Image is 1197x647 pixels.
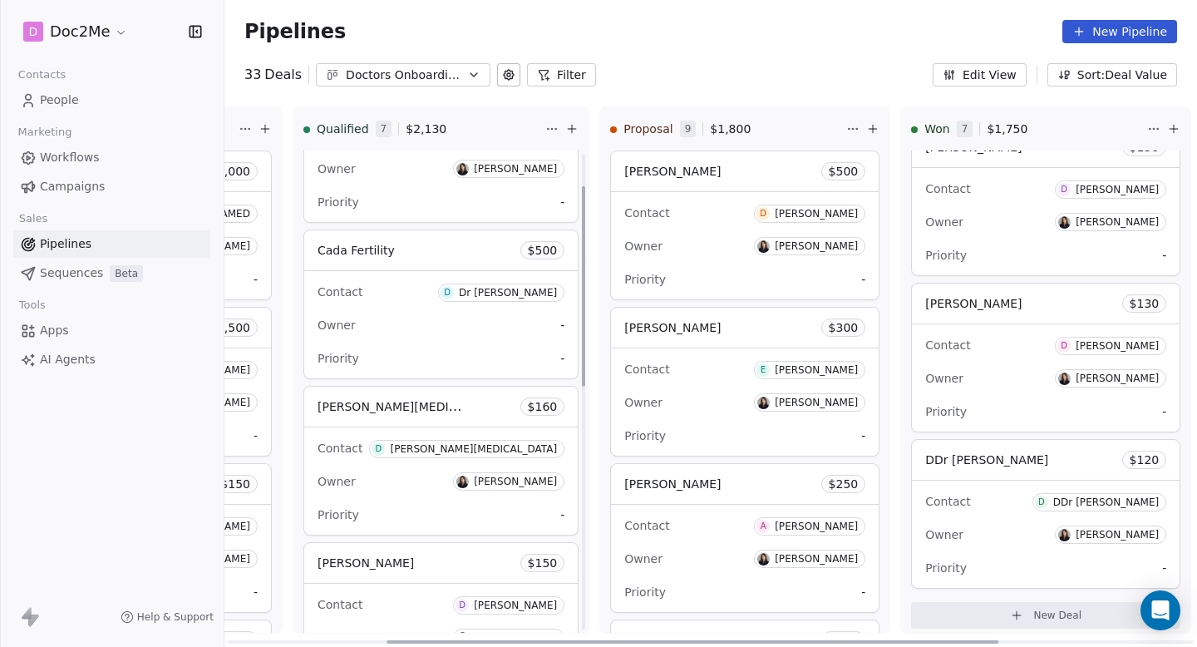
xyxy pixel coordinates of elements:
span: - [1162,560,1166,576]
div: D [376,442,382,456]
span: Sales [12,206,55,231]
div: [PERSON_NAME] [474,632,557,644]
div: [PERSON_NAME] [474,163,557,175]
a: SequencesBeta [13,259,210,287]
a: AI Agents [13,346,210,373]
div: Dr [PERSON_NAME] [459,287,557,299]
span: Campaigns [40,178,105,195]
span: - [254,584,258,600]
img: L [757,397,770,409]
div: VAMED [214,208,250,220]
span: Sequences [40,264,103,282]
span: Owner [624,396,663,409]
div: Cada Fertility$500ContactDDr [PERSON_NAME]Owner-Priority- [303,230,579,379]
span: Qualified [317,121,369,137]
span: Owner [318,162,356,175]
span: Owner [318,631,356,645]
span: $ 1,500 [209,319,250,336]
span: $ 6,000 [209,163,250,180]
img: L [1058,529,1071,541]
div: 33 [244,65,302,85]
span: Priority [624,429,666,442]
img: L [757,240,770,253]
img: L [757,553,770,566]
span: Workflows [40,149,100,166]
span: - [861,271,865,288]
div: D [760,207,766,220]
span: Contact [318,598,362,611]
div: [PERSON_NAME] [1076,184,1159,195]
span: - [560,317,564,333]
span: Priority [925,249,967,262]
span: Pipelines [40,235,91,253]
div: Proposal9$1,800 [610,107,843,151]
span: - [560,194,564,210]
div: D [1061,339,1067,353]
span: Cada Fertility [318,244,395,257]
div: [PERSON_NAME] [1076,373,1159,384]
div: DDr [PERSON_NAME] [1053,496,1159,508]
img: L [456,476,469,488]
span: $ 1,750 [987,121,1027,137]
span: Priority [318,195,359,209]
div: [PERSON_NAME][MEDICAL_DATA] [390,443,557,455]
span: Owner [624,240,663,253]
div: Open Intercom Messenger [1140,590,1180,630]
div: [PERSON_NAME] [775,553,858,565]
div: [PERSON_NAME]$500ContactD[PERSON_NAME]OwnerL[PERSON_NAME]Priority- [610,151,879,300]
span: - [254,427,258,444]
span: - [861,584,865,600]
span: Priority [318,352,359,365]
div: E [761,363,766,377]
button: Filter [527,63,596,86]
div: [PERSON_NAME] [474,600,557,611]
div: [PERSON_NAME][MEDICAL_DATA]$160ContactD[PERSON_NAME][MEDICAL_DATA]OwnerL[PERSON_NAME]Priority- [303,386,579,536]
span: Owner [318,475,356,488]
span: [PERSON_NAME] [624,477,721,491]
div: [PERSON_NAME] [775,240,858,252]
span: Pipelines [244,20,346,43]
img: L [1058,373,1071,385]
span: AI Agents [40,351,96,368]
span: $ 150 [528,555,558,571]
div: [PERSON_NAME] [1076,529,1159,541]
div: Qualified7$2,130 [303,107,542,151]
span: $ 120 [1130,452,1160,468]
span: $ 2,130 [406,121,446,137]
button: New Pipeline [1062,20,1177,43]
span: Contact [318,285,362,299]
span: - [1162,247,1166,264]
div: Won7$1,750 [911,107,1144,151]
span: D [29,23,38,40]
span: [PERSON_NAME] [624,321,721,334]
img: L [456,163,469,175]
div: [PERSON_NAME] [474,476,557,487]
div: [PERSON_NAME] [775,364,858,376]
span: [PERSON_NAME][MEDICAL_DATA] [318,398,511,414]
div: D [459,599,465,612]
img: L [1058,216,1071,229]
span: Contact [925,338,970,352]
span: New Deal [1033,609,1081,622]
button: DDoc2Me [20,17,131,46]
span: Owner [925,215,963,229]
span: $ 500 [528,242,558,259]
a: Pipelines [13,230,210,258]
div: D [1061,183,1067,196]
div: [PERSON_NAME]$250ContactA[PERSON_NAME]OwnerL[PERSON_NAME]Priority- [610,463,879,613]
span: Apps [40,322,69,339]
button: New Deal [911,602,1180,629]
span: - [1162,403,1166,420]
span: Owner [925,372,963,385]
span: $ 300 [829,319,859,336]
span: $ 250 [829,476,859,492]
span: Priority [925,405,967,418]
div: [PERSON_NAME]$150ContactD[PERSON_NAME]OwnerL[PERSON_NAME]Priority- [911,126,1180,276]
span: 7 [957,121,973,137]
a: Help & Support [121,610,214,624]
a: Campaigns [13,173,210,200]
span: $ 1,800 [710,121,751,137]
span: - [560,506,564,523]
span: 9 [680,121,697,137]
div: [PERSON_NAME]$130ContactD[PERSON_NAME]OwnerL[PERSON_NAME]Priority- [911,283,1180,432]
